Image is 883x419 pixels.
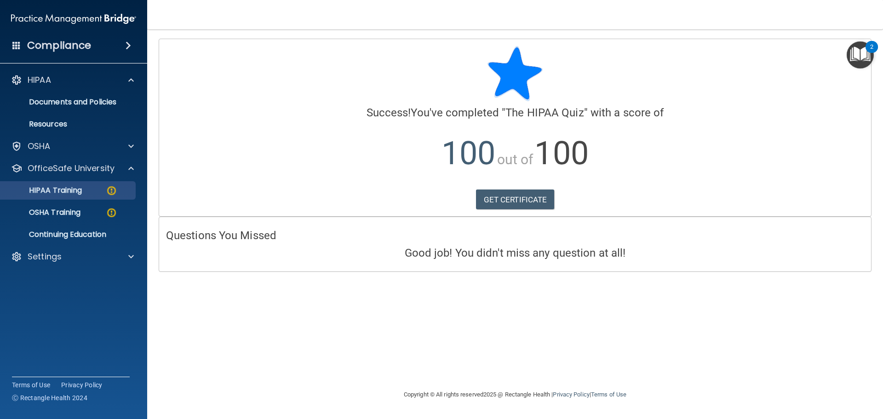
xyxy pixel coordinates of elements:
[534,134,588,172] span: 100
[476,189,555,210] a: GET CERTIFICATE
[106,207,117,218] img: warning-circle.0cc9ac19.png
[870,47,873,59] div: 2
[11,10,136,28] img: PMB logo
[505,106,584,119] span: The HIPAA Quiz
[367,106,411,119] span: Success!
[12,380,50,390] a: Terms of Use
[28,251,62,262] p: Settings
[28,75,51,86] p: HIPAA
[28,141,51,152] p: OSHA
[11,141,134,152] a: OSHA
[6,120,132,129] p: Resources
[166,247,864,259] h4: Good job! You didn't miss any question at all!
[847,41,874,69] button: Open Resource Center, 2 new notifications
[12,393,87,402] span: Ⓒ Rectangle Health 2024
[497,151,533,167] span: out of
[6,98,132,107] p: Documents and Policies
[487,46,543,101] img: blue-star-rounded.9d042014.png
[27,39,91,52] h4: Compliance
[11,251,134,262] a: Settings
[11,75,134,86] a: HIPAA
[11,163,134,174] a: OfficeSafe University
[166,230,864,241] h4: Questions You Missed
[347,380,683,409] div: Copyright © All rights reserved 2025 @ Rectangle Health | |
[591,391,626,398] a: Terms of Use
[28,163,115,174] p: OfficeSafe University
[166,107,864,119] h4: You've completed " " with a score of
[106,185,117,196] img: warning-circle.0cc9ac19.png
[553,391,589,398] a: Privacy Policy
[61,380,103,390] a: Privacy Policy
[441,134,495,172] span: 100
[6,230,132,239] p: Continuing Education
[6,186,82,195] p: HIPAA Training
[6,208,80,217] p: OSHA Training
